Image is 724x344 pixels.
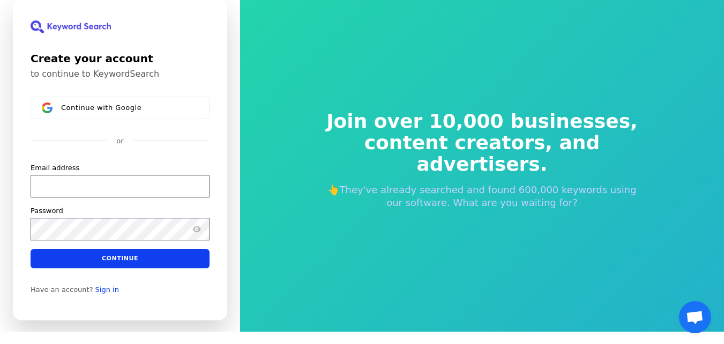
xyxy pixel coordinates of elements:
label: Password [31,206,63,215]
p: or [116,136,123,146]
p: to continue to KeywordSearch [31,69,210,79]
label: Email address [31,163,79,172]
span: Join over 10,000 businesses, [319,111,645,132]
button: Continue [31,248,210,268]
a: Sign in [95,285,119,294]
button: Show password [190,222,203,235]
h1: Create your account [31,50,210,67]
span: Have an account? [31,285,93,294]
span: content creators, and advertisers. [319,132,645,175]
span: Continue with Google [61,103,141,112]
p: 👆They've already searched and found 600,000 keywords using our software. What are you waiting for? [319,184,645,209]
img: Sign in with Google [42,103,53,113]
img: KeywordSearch [31,20,111,33]
a: Open chat [679,301,711,333]
button: Sign in with GoogleContinue with Google [31,97,210,119]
